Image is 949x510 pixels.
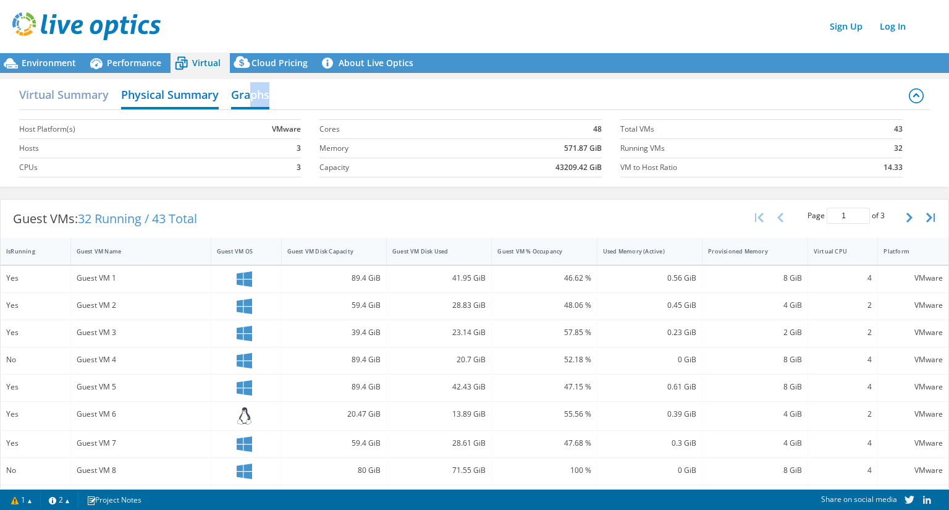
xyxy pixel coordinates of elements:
div: 89.4 GiB [287,380,381,394]
div: Guest VM 5 [77,380,205,394]
div: 52.18 % [497,353,591,367]
b: 3 [297,161,301,174]
span: Virtual [192,57,221,69]
div: Yes [6,436,65,450]
div: 23.14 GiB [392,326,486,339]
div: 8 GiB [708,353,801,367]
div: 55.56 % [497,407,591,421]
div: 4 [814,271,872,285]
div: Yes [6,380,65,394]
div: Guest VM Disk Capacity [287,247,366,255]
div: Platform [884,247,928,255]
div: VMware [884,271,943,285]
div: No [6,464,65,477]
a: Project Notes [78,492,150,508]
div: 0.39 GiB [603,407,696,421]
div: 0.61 GiB [603,380,696,394]
div: 0 GiB [603,464,696,477]
div: 20.7 GiB [392,353,486,367]
b: 3 [297,142,301,155]
div: 20.47 GiB [287,407,381,421]
div: 59.4 GiB [287,436,381,450]
b: 571.87 GiB [564,142,602,155]
div: 57.85 % [497,326,591,339]
div: 100 % [497,464,591,477]
div: 0 GiB [603,353,696,367]
div: Virtual CPU [814,247,858,255]
div: Guest VM Disk Used [392,247,471,255]
div: 47.68 % [497,436,591,450]
div: Yes [6,299,65,312]
div: Yes [6,326,65,339]
b: VMware [272,123,301,135]
a: Log In [874,17,912,35]
div: VMware [884,407,943,421]
b: 14.33 [884,161,903,174]
h2: Virtual Summary [19,82,109,107]
div: 2 GiB [708,326,801,339]
div: Guest VM 4 [77,353,205,367]
div: 2 [814,407,872,421]
div: Yes [6,271,65,285]
div: 59.4 GiB [287,299,381,312]
b: 48 [593,123,602,135]
div: Provisioned Memory [708,247,787,255]
div: Guest VM 6 [77,407,205,421]
div: VMware [884,326,943,339]
a: About Live Optics [317,53,423,73]
div: VMware [884,299,943,312]
div: 71.55 GiB [392,464,486,477]
a: Sign Up [824,17,869,35]
span: Share on social media [821,494,897,504]
b: 43 [894,123,903,135]
div: 4 GiB [708,407,801,421]
span: 3 [880,210,885,221]
div: Guest VM 1 [77,271,205,285]
div: 2 [814,299,872,312]
div: 48.06 % [497,299,591,312]
div: 89.4 GiB [287,271,381,285]
input: jump to page [827,208,870,224]
h2: Physical Summary [121,82,219,109]
div: Guest VM 7 [77,436,205,450]
span: Page of [808,208,885,224]
b: 43209.42 GiB [555,161,602,174]
div: 46.62 % [497,271,591,285]
div: 0.56 GiB [603,271,696,285]
div: 80 GiB [287,464,381,477]
div: VMware [884,380,943,394]
label: Capacity [319,161,442,174]
div: 4 [814,436,872,450]
div: 39.4 GiB [287,326,381,339]
div: 4 [814,353,872,367]
label: CPUs [19,161,212,174]
div: 8 GiB [708,464,801,477]
div: 13.89 GiB [392,407,486,421]
div: Yes [6,407,65,421]
a: 2 [40,492,78,508]
a: 1 [2,492,41,508]
div: 8 GiB [708,380,801,394]
div: No [6,353,65,367]
div: 0.45 GiB [603,299,696,312]
img: live_optics_svg.svg [12,12,161,40]
div: IsRunning [6,247,50,255]
b: 32 [894,142,903,155]
div: 42.43 GiB [392,380,486,394]
label: Cores [319,123,442,135]
h2: Graphs [231,82,269,109]
div: VMware [884,353,943,367]
label: VM to Host Ratio [620,161,837,174]
div: 0.3 GiB [603,436,696,450]
label: Total VMs [620,123,837,135]
span: Performance [107,57,161,69]
div: 8 GiB [708,271,801,285]
div: Used Memory (Active) [603,247,681,255]
div: Guest VM Name [77,247,190,255]
div: Guest VM OS [217,247,261,255]
div: VMware [884,464,943,477]
div: Guest VM 2 [77,299,205,312]
label: Memory [319,142,442,155]
div: 41.95 GiB [392,271,486,285]
div: Guest VMs: [1,200,209,238]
